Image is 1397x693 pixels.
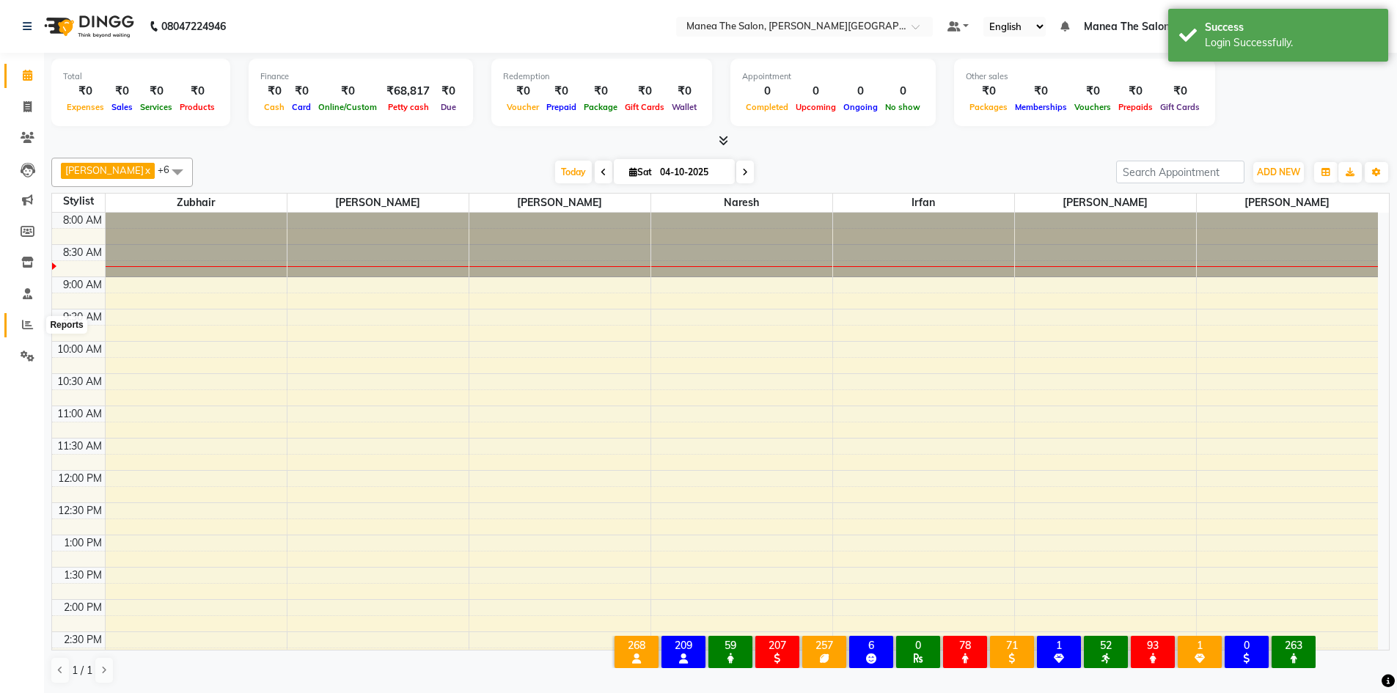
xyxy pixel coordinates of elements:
div: 0 [899,639,937,652]
span: Packages [966,102,1011,112]
span: [PERSON_NAME] [1015,194,1196,212]
div: 0 [742,83,792,100]
div: 0 [840,83,881,100]
span: Prepaids [1115,102,1156,112]
div: 9:00 AM [60,277,105,293]
div: ₹0 [668,83,700,100]
div: ₹0 [966,83,1011,100]
span: Card [288,102,315,112]
div: Finance [260,70,461,83]
div: 10:30 AM [54,374,105,389]
div: 6 [852,639,890,652]
div: 11:30 AM [54,439,105,454]
span: 1 / 1 [72,663,92,678]
span: Sat [626,166,656,177]
span: No show [881,102,924,112]
input: 2025-10-04 [656,161,729,183]
div: 2:00 PM [61,600,105,615]
div: 8:00 AM [60,213,105,228]
div: 93 [1134,639,1172,652]
span: [PERSON_NAME] [1197,194,1379,212]
div: 1 [1040,639,1078,652]
span: Today [555,161,592,183]
span: Naresh [651,194,832,212]
div: 8:30 AM [60,245,105,260]
div: Stylist [52,194,105,209]
div: 263 [1275,639,1313,652]
b: 08047224946 [161,6,226,47]
div: ₹0 [436,83,461,100]
div: ₹68,817 [381,83,436,100]
div: ₹0 [1011,83,1071,100]
div: ₹0 [315,83,381,100]
span: Cash [260,102,288,112]
span: Gift Cards [621,102,668,112]
span: [PERSON_NAME] [287,194,469,212]
div: ₹0 [503,83,543,100]
div: ₹0 [1156,83,1203,100]
div: Other sales [966,70,1203,83]
span: Expenses [63,102,108,112]
div: 78 [946,639,984,652]
div: 1 [1181,639,1219,652]
div: Total [63,70,219,83]
span: Memberships [1011,102,1071,112]
div: Success [1205,20,1377,35]
span: Sales [108,102,136,112]
span: Petty cash [384,102,433,112]
div: ₹0 [543,83,580,100]
div: ₹0 [63,83,108,100]
div: 9:30 AM [60,309,105,325]
div: 2:30 PM [61,632,105,648]
span: Products [176,102,219,112]
div: 268 [617,639,656,652]
div: ₹0 [1115,83,1156,100]
span: [PERSON_NAME] [469,194,650,212]
div: Appointment [742,70,924,83]
div: 0 [881,83,924,100]
div: ₹0 [136,83,176,100]
span: Ongoing [840,102,881,112]
span: Services [136,102,176,112]
span: [PERSON_NAME] [65,164,144,176]
span: Wallet [668,102,700,112]
div: 12:00 PM [55,471,105,486]
span: Gift Cards [1156,102,1203,112]
div: Reports [46,316,87,334]
span: Zubhair [106,194,287,212]
div: 59 [711,639,749,652]
span: Upcoming [792,102,840,112]
div: ₹0 [1071,83,1115,100]
div: 10:00 AM [54,342,105,357]
div: ₹0 [288,83,315,100]
span: Package [580,102,621,112]
span: Online/Custom [315,102,381,112]
span: Prepaid [543,102,580,112]
div: 1:30 PM [61,568,105,583]
div: ₹0 [260,83,288,100]
div: 71 [993,639,1031,652]
div: 11:00 AM [54,406,105,422]
div: Redemption [503,70,700,83]
span: Irfan [833,194,1014,212]
div: 0 [792,83,840,100]
div: ₹0 [621,83,668,100]
div: 257 [805,639,843,652]
div: ₹0 [176,83,219,100]
span: Completed [742,102,792,112]
div: 207 [758,639,796,652]
a: x [144,164,150,176]
input: Search Appointment [1116,161,1244,183]
span: Manea The Salon, [PERSON_NAME][GEOGRAPHIC_DATA] [1084,19,1369,34]
div: ₹0 [108,83,136,100]
div: 52 [1087,639,1125,652]
div: 1:00 PM [61,535,105,551]
span: Due [437,102,460,112]
div: Login Successfully. [1205,35,1377,51]
span: Vouchers [1071,102,1115,112]
button: ADD NEW [1253,162,1304,183]
div: 0 [1228,639,1266,652]
span: Voucher [503,102,543,112]
div: 209 [664,639,703,652]
div: ₹0 [580,83,621,100]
